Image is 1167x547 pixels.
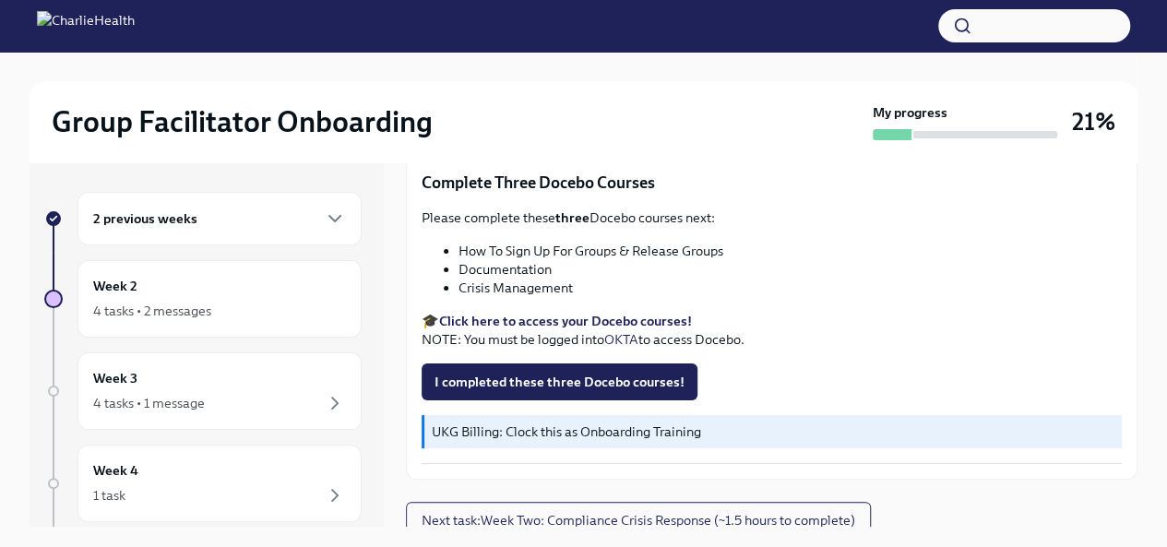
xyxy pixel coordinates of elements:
li: How To Sign Up For Groups & Release Groups [458,242,1122,260]
div: 1 task [93,486,125,505]
p: Please complete these Docebo courses next: [422,208,1122,227]
a: Week 24 tasks • 2 messages [44,260,362,338]
li: Documentation [458,260,1122,279]
li: Crisis Management [458,279,1122,297]
p: 🎓 NOTE: You must be logged into to access Docebo. [422,312,1122,349]
h6: Week 2 [93,276,137,296]
strong: three [555,209,589,226]
a: Week 41 task [44,445,362,522]
h6: 2 previous weeks [93,208,197,229]
strong: My progress [873,103,947,122]
h2: Group Facilitator Onboarding [52,103,433,140]
span: Next task : Week Two: Compliance Crisis Response (~1.5 hours to complete) [422,511,855,529]
p: UKG Billing: Clock this as Onboarding Training [432,422,1114,441]
p: Complete Three Docebo Courses [422,172,1122,194]
h6: Week 4 [93,460,138,481]
div: 4 tasks • 2 messages [93,302,211,320]
span: I completed these three Docebo courses! [435,373,685,391]
img: CharlieHealth [37,11,135,41]
button: Next task:Week Two: Compliance Crisis Response (~1.5 hours to complete) [406,502,871,539]
a: Click here to access your Docebo courses! [439,313,692,329]
h6: Week 3 [93,368,137,388]
button: I completed these three Docebo courses! [422,363,697,400]
a: OKTA [604,331,638,348]
div: 4 tasks • 1 message [93,394,205,412]
a: Week 34 tasks • 1 message [44,352,362,430]
div: 2 previous weeks [77,192,362,245]
h3: 21% [1072,105,1115,138]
